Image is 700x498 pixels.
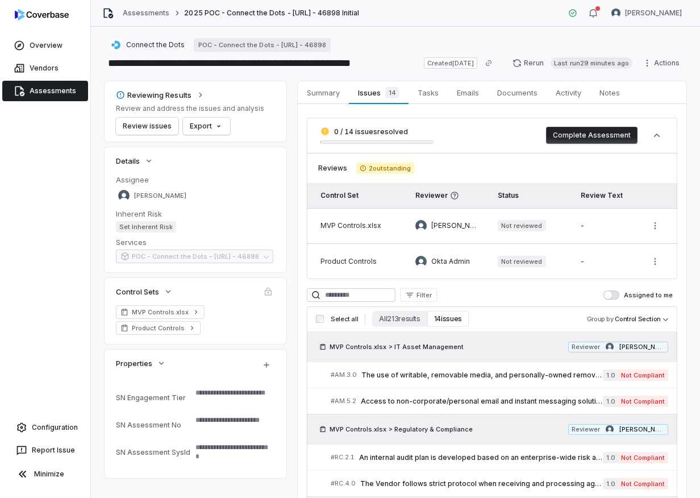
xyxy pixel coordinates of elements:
button: Reviewing Results [113,85,209,105]
span: # RC.2.1 [331,453,355,462]
span: Reviewer [572,425,600,434]
input: Select all [316,315,324,323]
span: Reviews [318,164,347,173]
div: SN Assessment No [116,421,191,429]
span: The Vendor follows strict protocol when receiving and processing against investigation requests f... [360,479,603,488]
img: Tomo Majima avatar [611,9,620,18]
span: Last run 29 minutes ago [551,57,632,69]
span: Filter [416,291,432,300]
img: Tomo Majima avatar [606,343,614,351]
div: MVP Controls.xlsx [320,221,397,230]
span: [PERSON_NAME] [625,9,682,18]
img: logo-D7KZi-bG.svg [15,9,69,20]
span: Product Controls [132,323,185,333]
div: - [581,221,628,230]
button: Copy link [478,53,499,73]
div: Reviewing Results [116,90,191,100]
span: Not reviewed [498,256,545,267]
dt: Assignee [116,175,275,185]
a: Overview [2,35,88,56]
a: Product Controls [116,321,201,335]
button: Actions [639,55,686,72]
span: [PERSON_NAME] [134,192,186,200]
a: Assessments [123,9,169,18]
a: #AM.3.0The use of writable, removable media, and personally-owned removable media in organization... [331,362,668,388]
button: RerunLast run29 minutes ago [506,55,639,72]
button: Properties [113,353,169,374]
span: Not Compliant [618,396,668,407]
img: Tomo Majima avatar [606,425,614,433]
span: [PERSON_NAME] [619,425,665,434]
button: https://ctd.ai/Connect the Dots [107,35,188,55]
span: Emails [452,85,484,100]
span: Review Text [581,191,623,200]
span: # RC.4.0 [331,479,356,488]
button: Export [183,118,230,135]
span: Not Compliant [618,452,668,463]
span: 0 / 14 issues resolved [334,127,408,136]
span: Connect the Dots [126,40,185,49]
div: SN Assessment SysId [116,448,191,457]
span: Issues [353,85,403,101]
a: Configuration [5,417,86,438]
button: Control Sets [113,281,176,302]
button: Filter [400,288,437,302]
span: Control Set [320,191,359,200]
button: All 213 results [372,311,427,327]
span: Notes [595,85,624,100]
span: MVP Controls.xlsx > Regulatory & Compliance [330,425,473,434]
span: Not Compliant [618,478,668,489]
p: Review and address the issues and analysis [116,104,264,113]
span: Select all [331,315,358,323]
span: 2 outstanding [356,163,414,174]
button: Assigned to me [603,290,619,300]
a: #AM.5.2Access to non-corporate/personal email and instant messaging solutions must be restricted.... [331,388,668,414]
div: SN Engagement Tier [116,393,191,402]
span: Not Compliant [618,370,668,381]
span: Details [116,156,140,166]
span: Status [498,191,519,200]
span: Created [DATE] [424,57,477,69]
button: 14 issues [427,311,469,327]
span: Tasks [413,85,443,100]
span: 2025 POC - Connect the Dots - [URL] - 46898 Initial [184,9,359,18]
span: Reviewer [572,343,600,351]
div: - [581,257,628,266]
span: 1.0 [603,452,618,463]
div: Product Controls [320,257,397,266]
dt: Inherent Risk [116,209,275,219]
span: Activity [551,85,586,100]
span: Okta Admin [431,257,470,266]
span: [PERSON_NAME] [431,221,480,230]
span: 14 [385,87,399,98]
button: Complete Assessment [546,127,637,144]
img: Tomo Majima avatar [118,190,130,201]
button: Review issues [116,118,178,135]
span: An internal audit plan is developed based on an enterprise-wide risk assessment which considers C... [359,453,603,462]
span: Not reviewed [498,220,545,231]
button: Minimize [5,463,86,485]
span: 1.0 [603,370,618,381]
span: Reviewer [415,191,480,200]
dt: Services [116,237,275,247]
a: Vendors [2,58,88,78]
a: Assessments [2,81,88,101]
a: POC - Connect the Dots - [URL] - 46898 [194,38,331,52]
span: Properties [116,358,152,368]
img: Okta Admin avatar [415,256,427,267]
span: Access to non-corporate/personal email and instant messaging solutions must be restricted. [361,397,603,406]
a: MVP Controls.xlsx [116,305,205,319]
a: #RC.4.0The Vendor follows strict protocol when receiving and processing against investigation req... [331,471,668,496]
a: #RC.2.1An internal audit plan is developed based on an enterprise-wide risk assessment which cons... [331,445,668,470]
span: Set Inherent Risk [116,221,176,233]
span: Summary [302,85,344,100]
span: 1.0 [603,478,618,489]
span: The use of writable, removable media, and personally-owned removable media in organizational syst... [361,371,603,380]
span: MVP Controls.xlsx > IT Asset Management [330,342,464,351]
span: [PERSON_NAME] [619,343,665,351]
img: Tomo Majima avatar [415,220,427,231]
button: Details [113,151,157,171]
span: Group by [587,315,614,323]
span: # AM.5.2 [331,397,356,405]
span: 1.0 [603,396,618,407]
